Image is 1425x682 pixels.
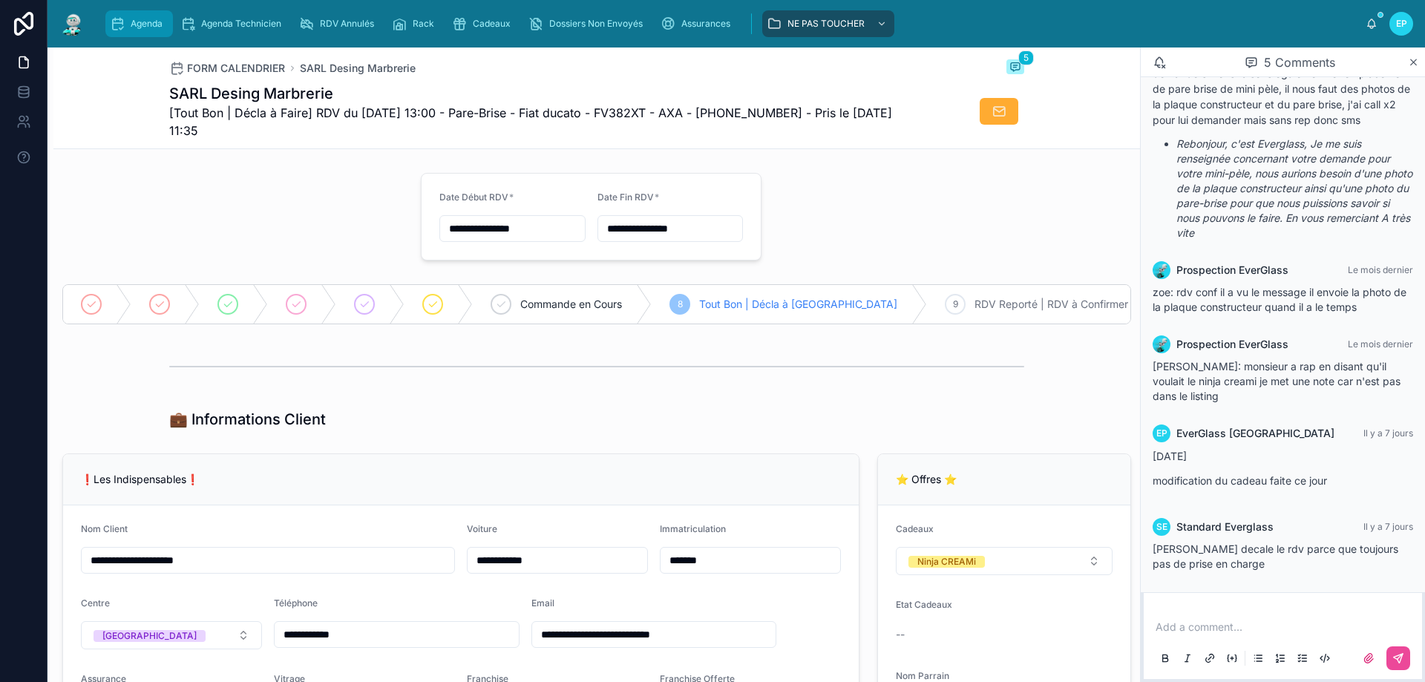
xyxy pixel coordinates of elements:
[549,18,643,30] span: Dossiers Non Envoyés
[531,597,554,609] span: Email
[1153,50,1413,128] p: véhicule de société tout est ok pour lui, il me demande si nous faisons également le remplacement...
[896,473,957,485] span: ⭐ Offres ⭐
[1176,519,1274,534] span: Standard Everglass
[413,18,434,30] span: Rack
[1156,521,1167,533] span: SE
[387,10,445,37] a: Rack
[787,18,865,30] span: NE PAS TOUCHER
[1153,360,1401,402] span: [PERSON_NAME]: monsieur a rap en disant qu'il voulait le ninja creami je met une note car n'est p...
[896,627,905,642] span: --
[1363,521,1413,532] span: Il y a 7 jours
[896,599,952,610] span: Etat Cadeaux
[169,61,285,76] a: FORM CALENDRIER
[169,104,913,140] span: [Tout Bon | Décla à Faire] RDV du [DATE] 13:00 - Pare-Brise - Fiat ducato - FV382XT - AXA - [PHON...
[699,297,897,312] span: Tout Bon | Décla à [GEOGRAPHIC_DATA]
[678,298,683,310] span: 8
[169,83,913,104] h1: SARL Desing Marbrerie
[681,18,730,30] span: Assurances
[1153,448,1413,464] p: [DATE]
[1363,427,1413,439] span: Il y a 7 jours
[81,473,199,485] span: ❗Les Indispensables❗
[1153,473,1413,488] p: modification du cadeau faite ce jour
[274,597,318,609] span: Téléphone
[300,61,416,76] a: SARL Desing Marbrerie
[81,597,110,609] span: Centre
[1176,263,1288,278] span: Prospection EverGlass
[201,18,281,30] span: Agenda Technicien
[1348,264,1413,275] span: Le mois dernier
[1176,426,1334,441] span: EverGlass [GEOGRAPHIC_DATA]
[597,191,654,203] span: Date Fin RDV
[1176,137,1412,239] em: Rebonjour, c'est Everglass, Je me suis renseignée concernant votre demande pour votre mini-pèle, ...
[295,10,384,37] a: RDV Annulés
[1156,427,1167,439] span: EP
[59,12,86,36] img: App logo
[448,10,521,37] a: Cadeaux
[320,18,374,30] span: RDV Annulés
[473,18,511,30] span: Cadeaux
[1264,53,1335,71] span: 5 Comments
[896,670,949,681] span: Nom Parrain
[656,10,741,37] a: Assurances
[98,7,1366,40] div: scrollable content
[520,297,622,312] span: Commande en Cours
[1006,59,1024,77] button: 5
[896,523,934,534] span: Cadeaux
[439,191,508,203] span: Date Début RDV
[102,630,197,642] div: [GEOGRAPHIC_DATA]
[953,298,958,310] span: 9
[1153,542,1398,570] span: [PERSON_NAME] decale le rdv parce que toujours pas de prise en charge
[187,61,285,76] span: FORM CALENDRIER
[917,556,976,568] div: Ninja CREAMi
[81,621,262,649] button: Select Button
[762,10,894,37] a: NE PAS TOUCHER
[105,10,173,37] a: Agenda
[1396,18,1407,30] span: EP
[974,297,1128,312] span: RDV Reporté | RDV à Confirmer
[660,523,726,534] span: Immatriculation
[1348,338,1413,350] span: Le mois dernier
[467,523,497,534] span: Voiture
[176,10,292,37] a: Agenda Technicien
[1153,286,1406,313] span: zoe: rdv conf il a vu le message il envoie la photo de la plaque constructeur quand il a le temps
[81,523,128,534] span: Nom Client
[1018,50,1034,65] span: 5
[169,409,326,430] h1: 💼 Informations Client
[1176,337,1288,352] span: Prospection EverGlass
[524,10,653,37] a: Dossiers Non Envoyés
[131,18,163,30] span: Agenda
[896,547,1113,575] button: Select Button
